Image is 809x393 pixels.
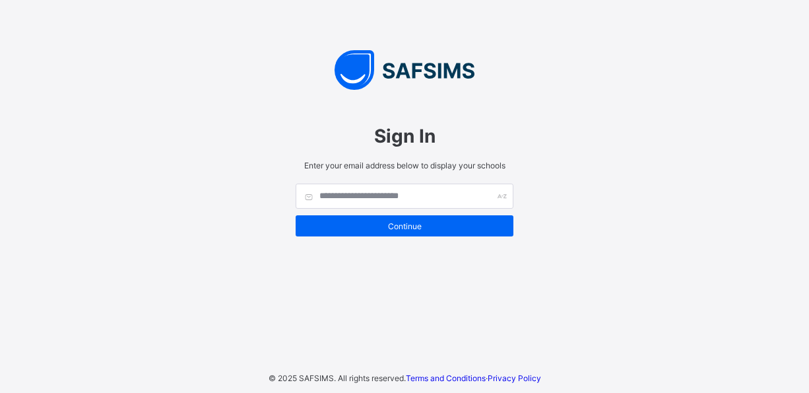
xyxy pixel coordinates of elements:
span: Sign In [296,125,513,147]
a: Terms and Conditions [406,373,486,383]
span: Continue [306,221,503,231]
img: SAFSIMS Logo [282,50,527,90]
span: · [406,373,541,383]
span: © 2025 SAFSIMS. All rights reserved. [269,373,406,383]
span: Enter your email address below to display your schools [296,161,513,170]
a: Privacy Policy [488,373,541,383]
